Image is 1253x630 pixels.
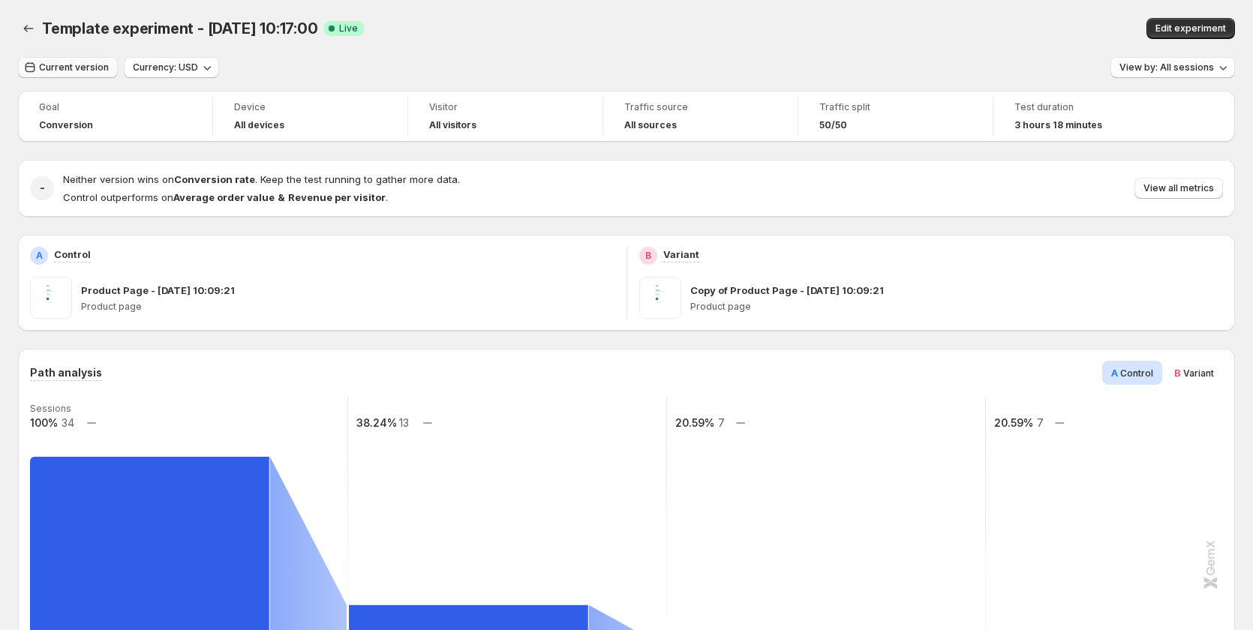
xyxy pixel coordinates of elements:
[54,247,91,262] p: Control
[133,61,198,73] span: Currency: USD
[30,365,102,380] h3: Path analysis
[39,100,191,133] a: GoalConversion
[356,416,397,429] text: 38.24%
[645,250,651,262] h2: B
[429,119,476,131] h4: All visitors
[399,416,409,429] text: 13
[429,100,581,133] a: VisitorAll visitors
[278,191,285,203] strong: &
[39,119,93,131] span: Conversion
[663,247,699,262] p: Variant
[624,101,777,113] span: Traffic source
[819,101,972,113] span: Traffic split
[81,301,614,313] p: Product page
[1014,101,1167,113] span: Test duration
[174,173,255,185] strong: Conversion rate
[1143,182,1214,194] span: View all metrics
[339,22,358,34] span: Live
[1014,119,1102,131] span: 3 hours 18 minutes
[1111,367,1118,379] span: A
[624,100,777,133] a: Traffic sourceAll sources
[234,119,284,131] h4: All devices
[1014,100,1167,133] a: Test duration3 hours 18 minutes
[1174,367,1181,379] span: B
[173,191,275,203] strong: Average order value
[234,101,386,113] span: Device
[18,57,118,78] button: Current version
[1119,61,1214,73] span: View by: All sessions
[62,416,74,429] text: 34
[1183,367,1214,379] span: Variant
[30,403,71,414] text: Sessions
[624,119,677,131] h4: All sources
[234,100,386,133] a: DeviceAll devices
[63,191,388,203] span: Control outperforms on .
[30,416,58,429] text: 100%
[429,101,581,113] span: Visitor
[42,19,318,37] span: Template experiment - [DATE] 10:17:00
[1155,22,1226,34] span: Edit experiment
[288,191,386,203] strong: Revenue per visitor
[18,18,39,39] button: Back
[994,416,1033,429] text: 20.59%
[81,283,235,298] p: Product Page - [DATE] 10:09:21
[639,277,681,319] img: Copy of Product Page - Aug 19, 10:09:21
[718,416,725,429] text: 7
[124,57,219,78] button: Currency: USD
[1110,57,1235,78] button: View by: All sessions
[30,277,72,319] img: Product Page - Aug 19, 10:09:21
[690,283,884,298] p: Copy of Product Page - [DATE] 10:09:21
[39,61,109,73] span: Current version
[63,173,460,185] span: Neither version wins on . Keep the test running to gather more data.
[1134,178,1223,199] button: View all metrics
[819,100,972,133] a: Traffic split50/50
[1120,367,1153,379] span: Control
[1146,18,1235,39] button: Edit experiment
[36,250,43,262] h2: A
[39,101,191,113] span: Goal
[819,119,847,131] span: 50/50
[675,416,714,429] text: 20.59%
[1037,416,1044,429] text: 7
[40,181,45,196] h2: -
[690,301,1224,313] p: Product page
